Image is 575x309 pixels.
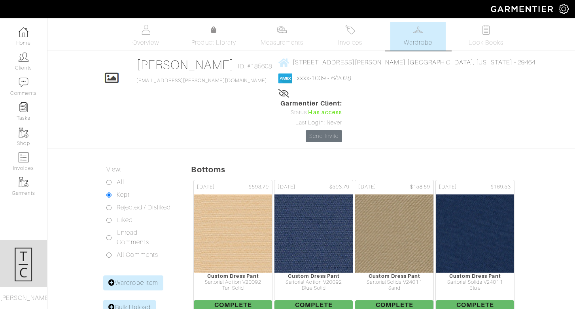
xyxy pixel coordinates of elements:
img: garments-icon-b7da505a4dc4fd61783c78ac3ca0ef83fa9d6f193b1c9dc38574b1d14d53ca28.png [19,128,28,138]
div: Sartorial Solids V24011 [355,279,433,285]
span: $158.59 [410,183,430,191]
span: ID: #185608 [238,62,272,71]
a: [STREET_ADDRESS][PERSON_NAME] [GEOGRAPHIC_DATA], [US_STATE] - 29464 [278,57,535,67]
label: Liked [117,215,133,225]
span: Wardrobe [404,38,432,47]
img: garments-icon-b7da505a4dc4fd61783c78ac3ca0ef83fa9d6f193b1c9dc38574b1d14d53ca28.png [19,177,28,187]
span: Invoices [338,38,362,47]
a: Invoices [322,22,378,51]
span: $169.53 [491,183,511,191]
img: dashboard-icon-dbcd8f5a0b271acd01030246c82b418ddd0df26cd7fceb0bd07c9910d44c42f6.png [19,27,28,37]
img: dbkqx8fn5GSAkxRPTbahwpLY.jpg [177,194,451,273]
div: Tan Solid [194,285,272,291]
h5: Bottoms [191,165,575,174]
img: clients-icon-6bae9207a08558b7cb47a8932f037763ab4055f8c8b6bfacd5dc20c3e0201464.png [19,52,28,62]
div: Sartorial Solids V24011 [436,279,514,285]
span: $593.79 [329,183,350,191]
a: Overview [118,22,174,51]
span: Has access [308,108,342,117]
span: [DATE] [439,183,456,191]
span: [DATE] [358,183,376,191]
a: Wardrobe Item [103,275,163,290]
span: Measurements [261,38,304,47]
label: View: [106,165,121,174]
div: Status: [280,108,342,117]
label: Rejected / Disliked [117,203,171,212]
label: Unread Comments [117,228,171,247]
img: wardrobe-487a4870c1b7c33e795ec22d11cfc2ed9d08956e64fb3008fe2437562e282088.svg [413,25,423,35]
img: measurements-466bbee1fd09ba9460f595b01e5d73f9e2bff037440d3c8f018324cb6cdf7a4a.svg [277,25,287,35]
a: [EMAIL_ADDRESS][PERSON_NAME][DOMAIN_NAME] [136,78,267,83]
a: [PERSON_NAME] [136,58,234,72]
div: Sartorial Action V20092 [194,279,272,285]
span: Garmentier Client: [280,99,342,108]
div: Custom Dress Pant [194,273,272,279]
span: Overview [132,38,159,47]
span: $593.79 [249,183,269,191]
img: reminder-icon-8004d30b9f0a5d33ae49ab947aed9ed385cf756f9e5892f1edd6e32f2345188e.png [19,102,28,112]
a: Measurements [254,22,310,51]
span: [DATE] [197,183,214,191]
img: comment-icon-a0a6a9ef722e966f86d9cbdc48e553b5cf19dbc54f86b18d962a5391bc8f6eb6.png [19,77,28,87]
div: Blue [436,285,514,291]
a: Send Invite [306,130,342,142]
span: Look Books [469,38,504,47]
a: Look Books [458,22,514,51]
a: xxxx-1009 - 6/2028 [297,75,351,82]
img: basicinfo-40fd8af6dae0f16599ec9e87c0ef1c0a1fdea2edbe929e3d69a839185d80c458.svg [141,25,151,35]
img: american_express-1200034d2e149cdf2cc7894a33a747db654cf6f8355cb502592f1d228b2ac700.png [278,73,292,83]
img: gear-icon-white-bd11855cb880d31180b6d7d6211b90ccbf57a29d726f0c71d8c61bd08dd39cc2.png [559,4,569,14]
img: orders-27d20c2124de7fd6de4e0e44c1d41de31381a507db9b33961299e4e07d508b8c.svg [345,25,355,35]
div: Last Login: Never [280,119,342,127]
img: orders-icon-0abe47150d42831381b5fb84f609e132dff9fe21cb692f30cb5eec754e2cba89.png [19,153,28,162]
div: Sand [355,285,433,291]
div: Custom Dress Pant [355,273,433,279]
img: todo-9ac3debb85659649dc8f770b8b6100bb5dab4b48dedcbae339e5042a72dfd3cc.svg [481,25,491,35]
img: garmentier-logo-header-white-b43fb05a5012e4ada735d5af1a66efaba907eab6374d6393d1fbf88cb4ef424d.png [487,2,559,16]
img: Qgs4C5JjoV3xrAQe7s4p89o6.jpg [96,194,371,273]
div: Custom Dress Pant [436,273,514,279]
span: [STREET_ADDRESS][PERSON_NAME] [GEOGRAPHIC_DATA], [US_STATE] - 29464 [293,59,535,66]
img: k7X56knKcBoa7vYTJUAhCRAf.jpg [257,194,532,273]
div: Blue Solid [274,285,353,291]
label: All Comments [117,250,158,260]
a: Wardrobe [390,22,446,51]
span: [DATE] [278,183,295,191]
div: Custom Dress Pant [274,273,353,279]
label: Kept [117,190,130,200]
label: All [117,177,124,187]
div: Sartorial Action V20092 [274,279,353,285]
span: Product Library [191,38,236,47]
a: Product Library [186,25,242,47]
